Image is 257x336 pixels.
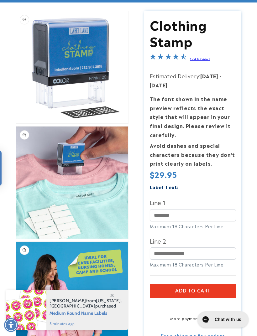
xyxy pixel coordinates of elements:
[150,236,236,246] label: Line 2
[220,72,222,80] strong: -
[150,142,235,167] strong: Avoid dashes and special characters because they don’t print clearly on labels.
[150,95,231,138] strong: The font shown in the name preview reflects the exact style that will appear in your final design...
[4,318,18,332] div: Accessibility Menu
[150,284,236,298] button: Add to cart
[150,54,187,62] span: 4.4-star overall rating
[150,16,236,49] h1: Clothing Stamp
[50,303,95,309] span: [GEOGRAPHIC_DATA]
[150,81,168,89] strong: [DATE]
[175,288,211,294] span: Add to cart
[150,183,179,190] label: Label Text:
[150,315,236,321] a: More payment options
[200,72,218,80] strong: [DATE]
[96,298,121,303] span: [US_STATE]
[150,169,177,179] span: $29.95
[194,309,251,330] iframe: Gorgias live chat messenger
[50,298,122,309] span: from , purchased
[150,71,236,90] p: Estimated Delivery:
[150,197,236,207] label: Line 1
[50,298,86,303] span: [PERSON_NAME]
[150,223,236,230] div: Maximum 18 Characters Per Line
[190,56,210,61] a: 124 Reviews
[150,261,236,268] div: Maximum 18 Characters Per Line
